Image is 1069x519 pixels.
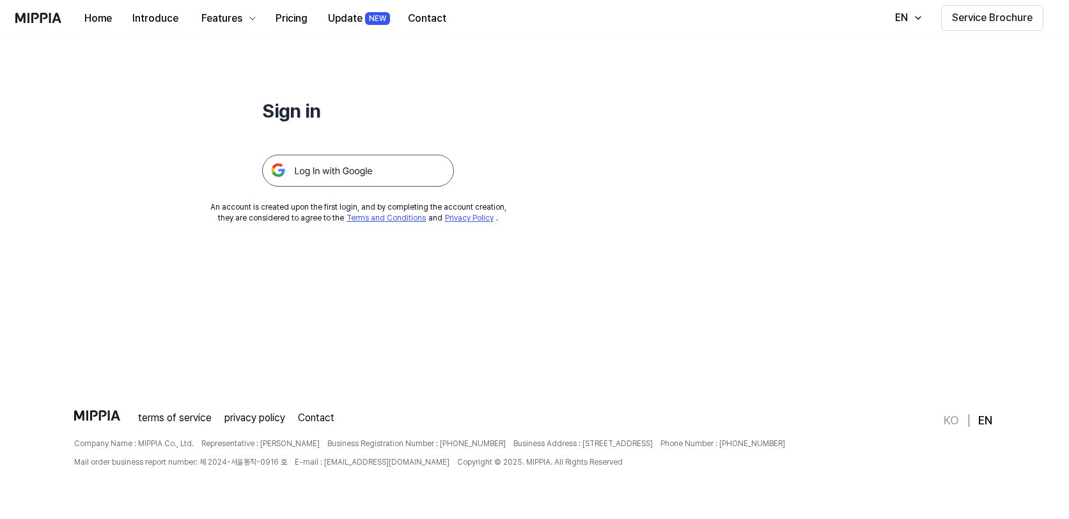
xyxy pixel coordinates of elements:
[15,13,61,23] img: logo
[295,457,449,468] span: E-mail : [EMAIL_ADDRESS][DOMAIN_NAME]
[398,6,456,31] button: Contact
[893,10,910,26] div: EN
[199,11,245,26] div: Features
[978,413,992,428] a: EN
[445,213,494,222] a: Privacy Policy
[189,6,265,31] button: Features
[318,6,398,31] button: UpdateNEW
[318,1,398,36] a: UpdateNEW
[265,6,318,31] button: Pricing
[210,202,506,224] div: An account is created upon the first login, and by completing the account creation, they are cons...
[201,438,320,449] span: Representative : [PERSON_NAME]
[74,410,120,421] img: logo
[513,438,653,449] span: Business Address : [STREET_ADDRESS]
[74,438,194,449] span: Company Name : MIPPIA Co., Ltd.
[262,97,454,124] h1: Sign in
[660,438,785,449] span: Phone Number : [PHONE_NUMBER]
[457,457,623,468] span: Copyright © 2025. MIPPIA. All Rights Reserved
[262,155,454,187] img: 구글 로그인 버튼
[74,457,287,468] span: Mail order business report number: 제 2024-서울동작-0916 호
[365,12,390,25] div: NEW
[224,410,285,426] a: privacy policy
[298,410,334,426] a: Contact
[122,6,189,31] button: Introduce
[347,213,426,222] a: Terms and Conditions
[74,6,122,31] button: Home
[944,413,959,428] a: KO
[327,438,506,449] span: Business Registration Number : [PHONE_NUMBER]
[941,5,1043,31] button: Service Brochure
[138,410,212,426] a: terms of service
[882,5,931,31] button: EN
